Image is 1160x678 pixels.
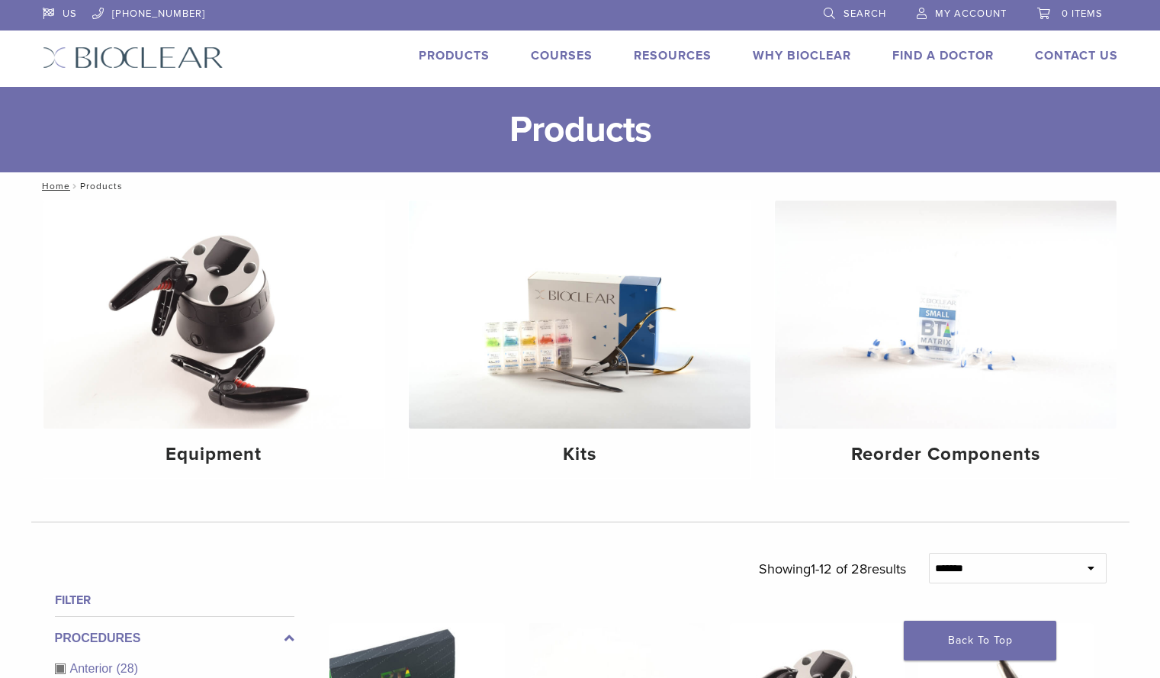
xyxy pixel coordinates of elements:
h4: Filter [55,591,294,609]
span: 0 items [1062,8,1103,20]
a: Equipment [43,201,385,478]
a: Find A Doctor [892,48,994,63]
h4: Equipment [56,441,373,468]
span: 1-12 of 28 [811,561,867,577]
span: Anterior [70,662,117,675]
h4: Reorder Components [787,441,1104,468]
img: Kits [409,201,750,429]
img: Reorder Components [775,201,1117,429]
img: Bioclear [43,47,223,69]
a: Contact Us [1035,48,1118,63]
span: Search [843,8,886,20]
span: / [70,182,80,190]
span: My Account [935,8,1007,20]
label: Procedures [55,629,294,647]
a: Reorder Components [775,201,1117,478]
a: Resources [634,48,712,63]
a: Home [37,181,70,191]
nav: Products [31,172,1129,200]
img: Equipment [43,201,385,429]
p: Showing results [759,553,906,585]
a: Back To Top [904,621,1056,660]
span: (28) [117,662,138,675]
a: Products [419,48,490,63]
a: Courses [531,48,593,63]
a: Kits [409,201,750,478]
h4: Kits [421,441,738,468]
a: Why Bioclear [753,48,851,63]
